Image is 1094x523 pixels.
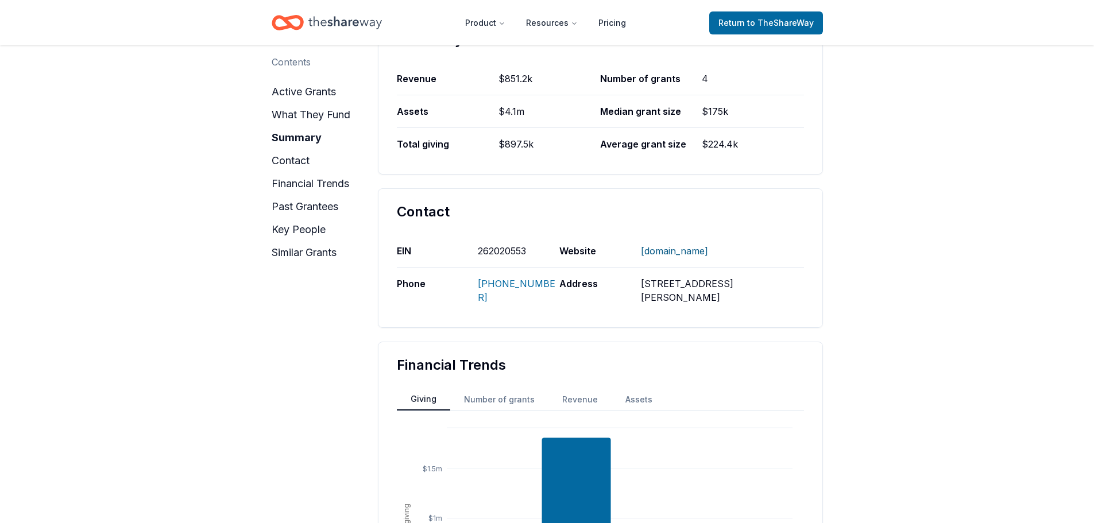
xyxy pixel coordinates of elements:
[641,278,733,303] span: [STREET_ADDRESS][PERSON_NAME]
[559,235,641,267] div: Website
[397,63,498,95] div: Revenue
[612,389,666,410] button: Assets
[272,197,338,216] button: past grantees
[548,389,612,410] button: Revenue
[272,152,310,170] button: contact
[397,95,498,127] div: Assets
[641,236,708,266] a: [DOMAIN_NAME]
[747,18,814,28] span: to TheShareWay
[600,95,702,127] div: Median grant size
[600,128,702,160] div: Average grant size
[272,220,326,239] button: key people
[397,389,450,410] button: Giving
[718,16,814,30] span: Return
[272,106,350,124] button: what they fund
[397,203,804,221] div: Contact
[423,464,442,473] tspan: $1.5m
[272,9,382,36] a: Home
[272,129,322,147] button: summary
[397,356,804,374] div: Financial Trends
[702,128,803,160] div: $224.4k
[397,128,498,160] div: Total giving
[272,175,349,193] button: financial trends
[478,235,559,267] div: 262020553
[428,514,442,522] tspan: $1m
[589,11,635,34] a: Pricing
[272,83,336,101] button: active grants
[498,63,600,95] div: $851.2k
[559,268,641,313] div: Address
[456,11,515,34] button: Product
[397,235,478,267] div: EIN
[478,278,555,303] a: [PHONE_NUMBER]
[517,11,587,34] button: Resources
[498,95,600,127] div: $4.1m
[702,63,803,95] div: 4
[272,55,311,69] div: Contents
[456,9,635,36] nav: Main
[600,63,702,95] div: Number of grants
[397,268,478,313] div: Phone
[272,243,337,262] button: similar grants
[450,389,548,410] button: Number of grants
[498,128,600,160] div: $897.5k
[702,95,803,127] div: $175k
[709,11,823,34] a: Returnto TheShareWay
